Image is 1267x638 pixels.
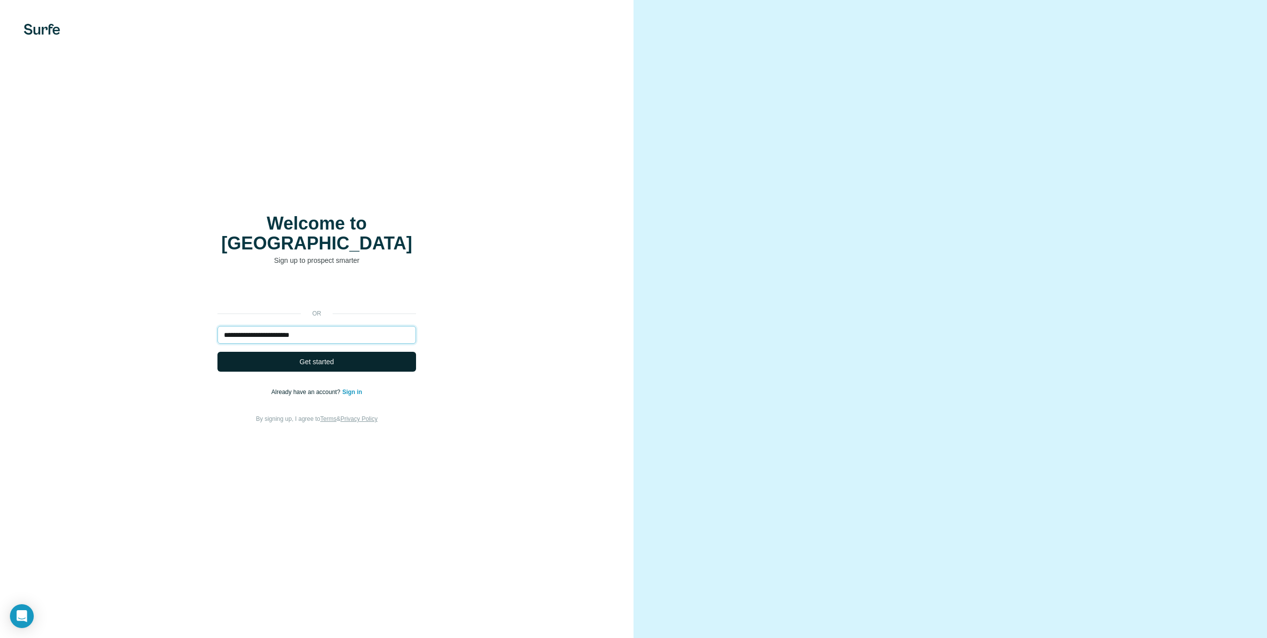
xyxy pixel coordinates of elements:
a: Sign in [342,389,362,396]
iframe: Boîte de dialogue "Se connecter avec Google" [1063,10,1257,145]
p: Sign up to prospect smarter [217,255,416,265]
span: Get started [299,357,334,367]
button: Get started [217,352,416,372]
span: Already have an account? [272,389,343,396]
span: By signing up, I agree to & [256,415,378,422]
img: Surfe's logo [24,24,60,35]
a: Privacy Policy [341,415,378,422]
h1: Welcome to [GEOGRAPHIC_DATA] [217,214,416,253]
iframe: Bouton "Se connecter avec Google" [212,280,421,302]
a: Terms [320,415,337,422]
div: Open Intercom Messenger [10,604,34,628]
p: or [301,309,333,318]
